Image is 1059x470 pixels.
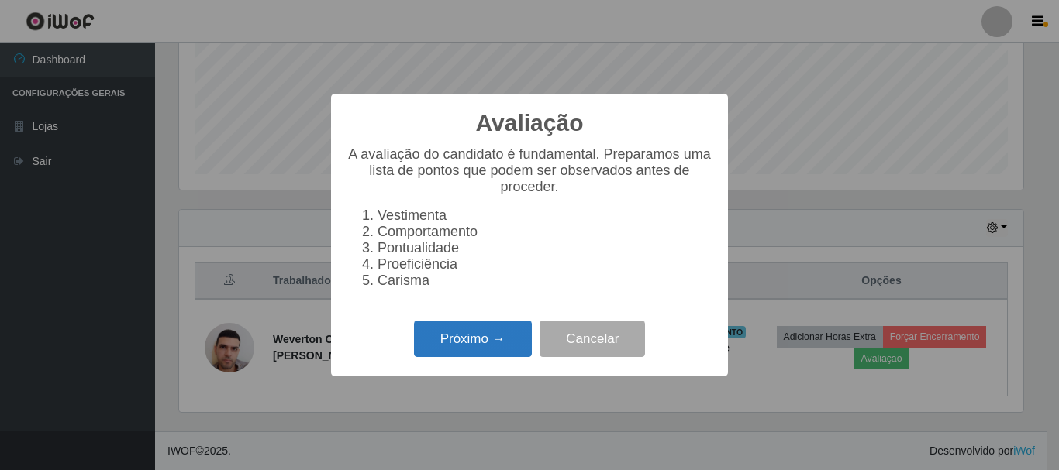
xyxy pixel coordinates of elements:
[378,256,712,273] li: Proeficiência
[378,240,712,256] li: Pontualidade
[540,321,645,357] button: Cancelar
[414,321,532,357] button: Próximo →
[378,273,712,289] li: Carisma
[378,224,712,240] li: Comportamento
[347,146,712,195] p: A avaliação do candidato é fundamental. Preparamos uma lista de pontos que podem ser observados a...
[378,208,712,224] li: Vestimenta
[476,109,584,137] h2: Avaliação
